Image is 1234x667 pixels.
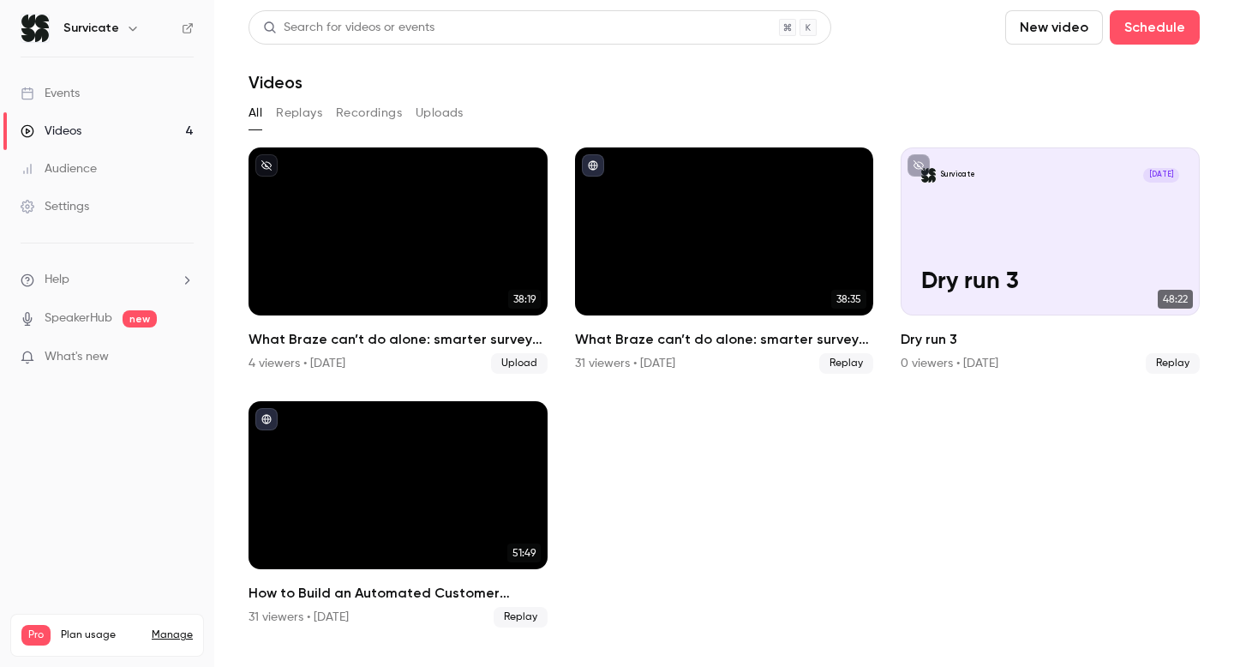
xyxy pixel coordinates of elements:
button: published [582,154,604,177]
span: [DATE] [1143,168,1179,183]
button: Replays [276,99,322,127]
div: 0 viewers • [DATE] [901,355,998,372]
div: Settings [21,198,89,215]
a: 38:19What Braze can’t do alone: smarter survey workflows & AI-driven insights4 viewers • [DATE]Up... [249,147,548,374]
div: 31 viewers • [DATE] [249,609,349,626]
button: Recordings [336,99,402,127]
span: 38:19 [508,290,541,309]
h2: How to Build an Automated Customer Feedback Program with HubSpot [249,583,548,604]
span: Replay [494,607,548,628]
button: Uploads [416,99,464,127]
li: What Braze can’t do alone: smarter survey workflows & AI-driven insights [249,147,548,374]
span: Replay [819,353,873,374]
ul: Videos [249,147,1200,628]
button: unpublished [255,154,278,177]
div: Search for videos or events [263,19,434,37]
h2: What Braze can’t do alone: smarter survey workflows & AI-driven insights [249,329,548,350]
button: Schedule [1110,10,1200,45]
span: new [123,310,157,327]
button: unpublished [908,154,930,177]
a: Dry run 3Survicate[DATE]Dry run 348:22Dry run 30 viewers • [DATE]Replay [901,147,1200,374]
span: Help [45,271,69,289]
section: Videos [249,10,1200,657]
li: What Braze can’t do alone: smarter survey workflows & AI-driven insights [575,147,874,374]
li: Dry run 3 [901,147,1200,374]
a: 38:35What Braze can’t do alone: smarter survey workflows & AI-driven insights31 viewers • [DATE]R... [575,147,874,374]
span: Plan usage [61,628,141,642]
a: Manage [152,628,193,642]
span: 48:22 [1158,290,1193,309]
h2: Dry run 3 [901,329,1200,350]
div: 4 viewers • [DATE] [249,355,345,372]
div: Audience [21,160,97,177]
p: Dry run 3 [921,268,1180,296]
span: 51:49 [507,544,541,562]
button: published [255,408,278,430]
p: Survicate [941,170,975,180]
li: How to Build an Automated Customer Feedback Program with HubSpot [249,401,548,628]
span: 38:35 [831,290,866,309]
img: Survicate [21,15,49,42]
span: Replay [1146,353,1200,374]
div: Events [21,85,80,102]
div: Videos [21,123,81,140]
h6: Survicate [63,20,119,37]
div: 31 viewers • [DATE] [575,355,675,372]
h1: Videos [249,72,303,93]
span: Upload [491,353,548,374]
iframe: Noticeable Trigger [173,350,194,365]
button: New video [1005,10,1103,45]
span: Pro [21,625,51,646]
a: SpeakerHub [45,309,112,327]
span: What's new [45,348,109,366]
li: help-dropdown-opener [21,271,194,289]
button: All [249,99,262,127]
a: 51:49How to Build an Automated Customer Feedback Program with HubSpot31 viewers • [DATE]Replay [249,401,548,628]
h2: What Braze can’t do alone: smarter survey workflows & AI-driven insights [575,329,874,350]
